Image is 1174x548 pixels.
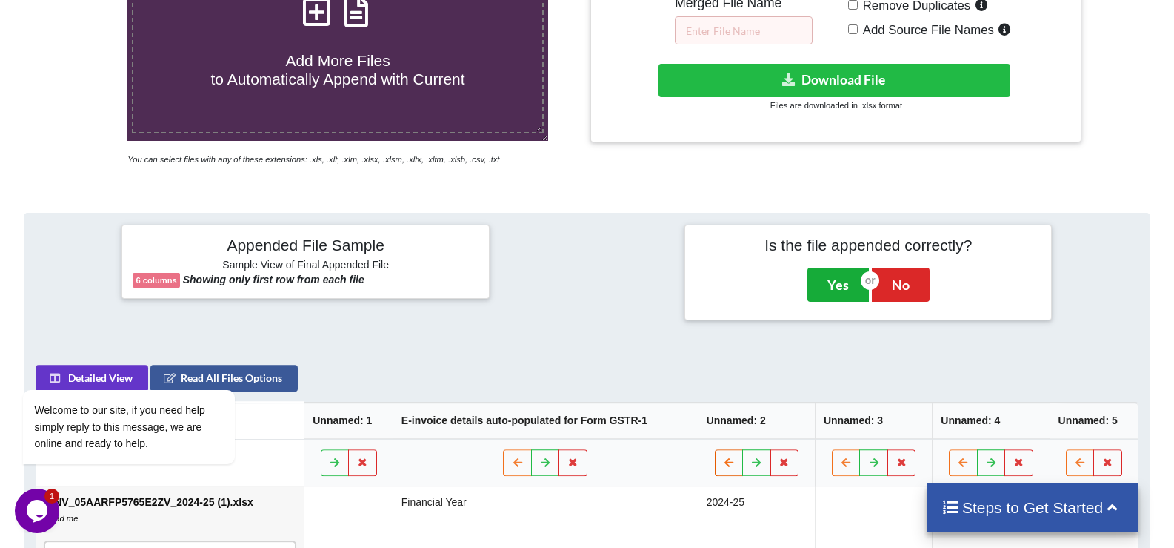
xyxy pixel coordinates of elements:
[304,403,393,439] th: Unnamed: 1
[210,52,464,88] span: Add More Files to Automatically Append with Current
[393,403,698,439] th: E-invoice details auto-populated for Form GSTR-1
[807,268,869,302] button: Yes
[15,489,62,533] iframe: chat widget
[858,23,994,37] span: Add Source File Names
[44,514,78,523] i: Read me
[127,155,499,164] i: You can select files with any of these extensions: .xls, .xlt, .xlm, .xlsx, .xlsm, .xltx, .xltm, ...
[698,403,815,439] th: Unnamed: 2
[183,274,364,285] b: Showing only first row from each file
[815,403,932,439] th: Unnamed: 3
[150,365,298,392] button: Read All Files Options
[675,16,813,44] input: Enter File Name
[133,259,478,274] h6: Sample View of Final Appended File
[133,236,478,257] h4: Appended File Sample
[941,498,1124,517] h4: Steps to Get Started
[770,101,902,110] small: Files are downloaded in .xlsx format
[932,403,1049,439] th: Unnamed: 4
[658,64,1010,97] button: Download File
[696,236,1041,254] h4: Is the file appended correctly?
[1049,403,1138,439] th: Unnamed: 5
[872,268,930,302] button: No
[15,256,281,481] iframe: chat widget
